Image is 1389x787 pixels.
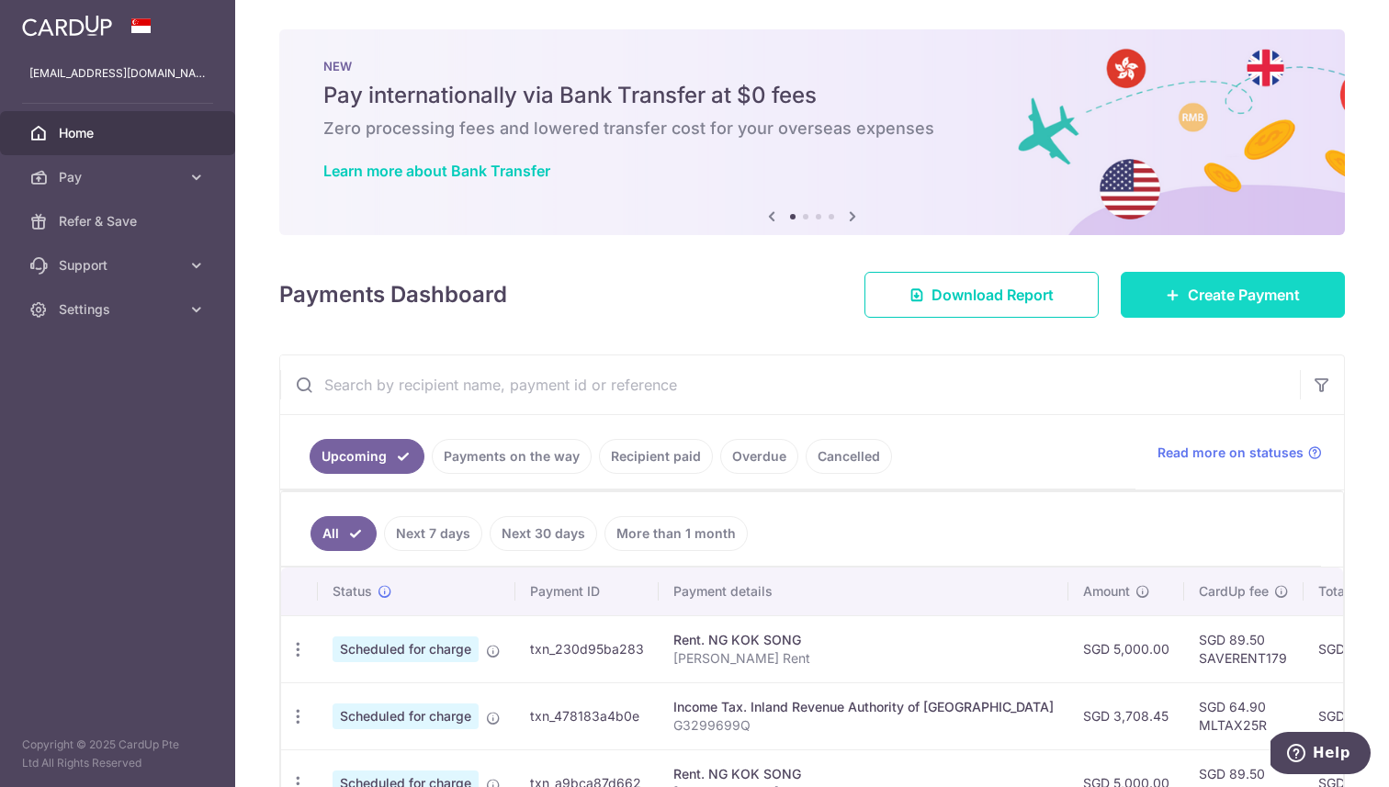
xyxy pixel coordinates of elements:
[59,300,180,319] span: Settings
[323,59,1301,73] p: NEW
[515,615,659,682] td: txn_230d95ba283
[673,631,1054,649] div: Rent. NG KOK SONG
[1068,615,1184,682] td: SGD 5,000.00
[599,439,713,474] a: Recipient paid
[279,29,1345,235] img: Bank transfer banner
[1184,682,1304,749] td: SGD 64.90 MLTAX25R
[1157,444,1304,462] span: Read more on statuses
[864,272,1099,318] a: Download Report
[310,439,424,474] a: Upcoming
[323,162,550,180] a: Learn more about Bank Transfer
[280,355,1300,414] input: Search by recipient name, payment id or reference
[1188,284,1300,306] span: Create Payment
[333,582,372,601] span: Status
[515,682,659,749] td: txn_478183a4b0e
[932,284,1054,306] span: Download Report
[673,765,1054,783] div: Rent. NG KOK SONG
[323,81,1301,110] h5: Pay internationally via Bank Transfer at $0 fees
[673,698,1054,716] div: Income Tax. Inland Revenue Authority of [GEOGRAPHIC_DATA]
[604,516,748,551] a: More than 1 month
[1270,732,1371,778] iframe: Opens a widget where you can find more information
[333,636,479,662] span: Scheduled for charge
[59,124,180,142] span: Home
[1318,582,1379,601] span: Total amt.
[279,278,507,311] h4: Payments Dashboard
[1083,582,1130,601] span: Amount
[720,439,798,474] a: Overdue
[1157,444,1322,462] a: Read more on statuses
[59,256,180,275] span: Support
[29,64,206,83] p: [EMAIL_ADDRESS][DOMAIN_NAME]
[659,568,1068,615] th: Payment details
[673,649,1054,668] p: [PERSON_NAME] Rent
[1068,682,1184,749] td: SGD 3,708.45
[1199,582,1269,601] span: CardUp fee
[515,568,659,615] th: Payment ID
[323,118,1301,140] h6: Zero processing fees and lowered transfer cost for your overseas expenses
[673,716,1054,735] p: G3299699Q
[432,439,592,474] a: Payments on the way
[59,212,180,230] span: Refer & Save
[59,168,180,186] span: Pay
[1121,272,1345,318] a: Create Payment
[1184,615,1304,682] td: SGD 89.50 SAVERENT179
[22,15,112,37] img: CardUp
[311,516,377,551] a: All
[490,516,597,551] a: Next 30 days
[333,703,479,729] span: Scheduled for charge
[384,516,482,551] a: Next 7 days
[806,439,892,474] a: Cancelled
